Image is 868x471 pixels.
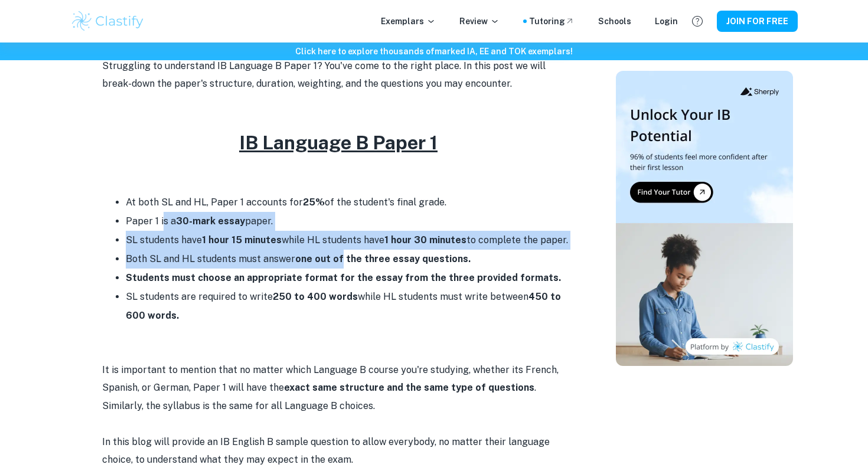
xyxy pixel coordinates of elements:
p: Struggling to understand IB Language B Paper 1? You've come to the right place. In this post we w... [102,57,575,93]
li: At both SL and HL, Paper 1 accounts for of the student's final grade. [126,193,575,212]
strong: exact same structure and the same type of questions [284,382,534,393]
button: Help and Feedback [687,11,707,31]
strong: 30-mark [176,215,216,227]
li: SL students are required to write while HL students must write between [126,287,575,325]
p: Review [459,15,500,28]
li: SL students have while HL students have to complete the paper. [126,231,575,250]
strong: one out of the three essay questions. [295,253,471,264]
li: Paper 1 is a paper. [126,212,575,231]
button: JOIN FOR FREE [717,11,798,32]
p: It is important to mention that no matter which Language B course you're studying, whether its Fr... [102,361,575,415]
strong: 250 to 400 words [273,291,358,302]
li: Both SL and HL students must answer [126,250,575,269]
img: Thumbnail [616,71,793,366]
h6: Click here to explore thousands of marked IA, EE and TOK exemplars ! [2,45,866,58]
a: Tutoring [529,15,575,28]
strong: 1 hour 15 minutes [202,234,282,246]
strong: Students must choose an appropriate format for the essay from the three provided formats. [126,272,561,283]
p: Exemplars [381,15,436,28]
p: In this blog will provide an IB English B sample question to allow everybody, no matter their lan... [102,433,575,469]
u: IB Language B Paper 1 [239,132,438,153]
img: Clastify logo [70,9,145,33]
strong: 1 hour 30 minutes [384,234,466,246]
a: Schools [598,15,631,28]
strong: 25% [303,197,325,208]
strong: essay [218,215,245,227]
a: Login [655,15,678,28]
